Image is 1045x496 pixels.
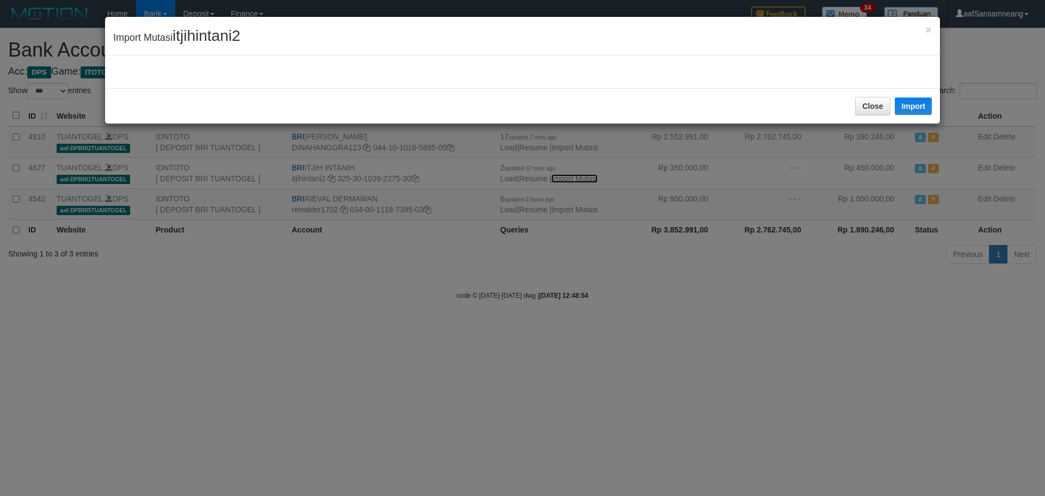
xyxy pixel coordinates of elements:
[925,23,932,36] span: ×
[113,32,241,43] span: Import Mutasi
[173,27,241,44] span: itjihintani2
[855,97,890,115] button: Close
[895,97,932,115] button: Import
[925,24,932,35] button: Close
